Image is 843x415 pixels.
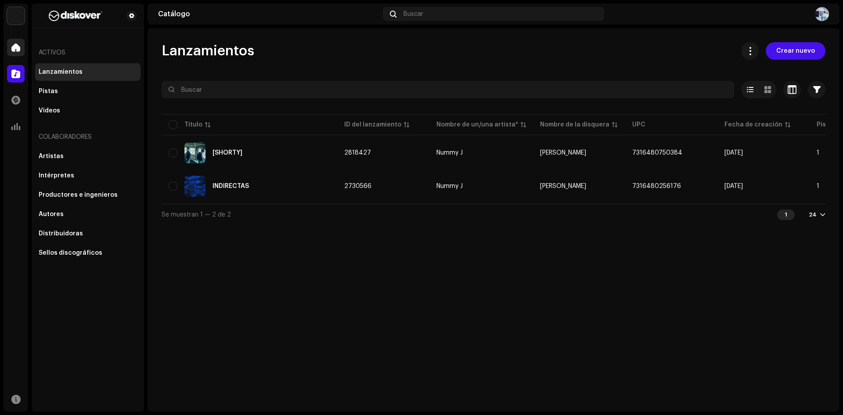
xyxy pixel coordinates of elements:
span: Nummy J [436,183,526,189]
re-m-nav-item: Pistas [35,83,140,100]
span: Crear nuevo [776,42,815,60]
re-m-nav-item: Artistas [35,148,140,165]
div: Nombre de un/una artista* [436,120,518,129]
div: Título [184,120,202,129]
input: Buscar [162,81,734,98]
div: 1 [777,209,795,220]
re-a-nav-header: Activos [35,42,140,63]
re-m-nav-item: Lanzamientos [35,63,140,81]
div: Videos [39,107,60,114]
div: Autores [39,211,64,218]
div: [SHORTY] [213,150,242,156]
re-m-nav-item: Videos [35,102,140,119]
div: Lanzamientos [39,69,83,76]
div: Intérpretes [39,172,74,179]
span: 7316480256176 [632,183,681,189]
img: 297a105e-aa6c-4183-9ff4-27133c00f2e2 [7,7,25,25]
span: Nummy J [436,150,526,156]
re-m-nav-item: Sellos discográficos [35,244,140,262]
img: fc606c16-22c8-4549-a307-6fc4839272f2 [184,142,205,163]
re-a-nav-header: Colaboradores [35,126,140,148]
span: SENNA [540,150,586,156]
div: Productores e ingenieros [39,191,118,198]
div: Nombre de la disquera [540,120,609,129]
span: 2818427 [344,150,371,156]
div: Fecha de creación [724,120,782,129]
div: Nummy J [436,183,463,189]
div: Distribuidoras [39,230,83,237]
button: Crear nuevo [766,42,825,60]
img: a5be4239-679f-45e5-8bb5-bbd3cd3369f0 [184,176,205,197]
div: Pistas [39,88,58,95]
re-m-nav-item: Productores e ingenieros [35,186,140,204]
div: Sellos discográficos [39,249,102,256]
span: Lanzamientos [162,42,254,60]
re-m-nav-item: Autores [35,206,140,223]
re-m-nav-item: Distribuidoras [35,225,140,242]
img: b627a117-4a24-417a-95e9-2d0c90689367 [39,11,112,21]
span: 7316480750384 [632,150,682,156]
span: SENNA [540,183,586,189]
span: Se muestran 1 — 2 de 2 [162,212,231,218]
div: ID del lanzamiento [344,120,401,129]
img: c113cc2a-48c3-4001-846b-2f8412498799 [815,7,829,21]
span: 26 may 2025 [724,150,743,156]
span: 24 mar 2025 [724,183,743,189]
re-m-nav-item: Intérpretes [35,167,140,184]
div: Artistas [39,153,64,160]
div: Catálogo [158,11,379,18]
div: 24 [809,211,817,218]
span: Buscar [403,11,423,18]
span: 2730566 [344,183,371,189]
div: INDIRECTAS [213,183,249,189]
div: Nummy J [436,150,463,156]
